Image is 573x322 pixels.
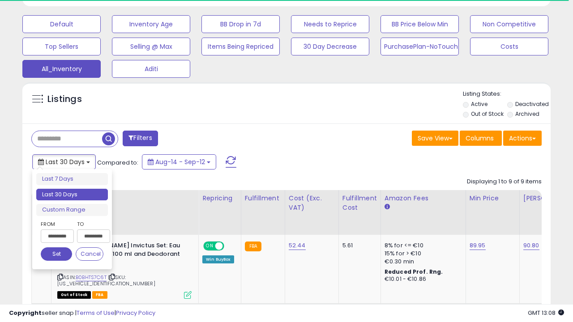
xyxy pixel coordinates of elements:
[142,154,216,169] button: Aug-14 - Sep-12
[22,15,101,33] button: Default
[22,38,101,55] button: Top Sellers
[112,60,190,78] button: Aditi
[460,131,502,146] button: Columns
[204,242,215,250] span: ON
[202,194,237,203] div: Repricing
[467,178,542,186] div: Displaying 1 to 9 of 9 items
[385,203,390,211] small: Amazon Fees.
[291,38,369,55] button: 30 Day Decrease
[463,90,551,98] p: Listing States:
[515,100,549,108] label: Deactivated
[385,241,459,250] div: 8% for <= €10
[201,15,280,33] button: BB Drop in 7d
[471,110,504,118] label: Out of Stock
[97,158,138,167] span: Compared to:
[112,15,190,33] button: Inventory Age
[381,38,459,55] button: PurchasePlan-NoTouch
[202,255,234,263] div: Win BuyBox
[155,157,205,166] span: Aug-14 - Sep-12
[385,275,459,283] div: €10.01 - €10.86
[466,134,494,143] span: Columns
[470,194,516,203] div: Min Price
[36,204,108,216] li: Custom Range
[22,60,101,78] button: All_Inventory
[47,93,82,106] h5: Listings
[36,173,108,185] li: Last 7 Days
[76,247,103,261] button: Cancel
[112,38,190,55] button: Selling @ Max
[92,291,107,299] span: FBA
[245,241,261,251] small: FBA
[289,194,335,212] div: Cost (Exc. VAT)
[46,157,85,166] span: Last 30 Days
[412,131,458,146] button: Save View
[223,242,237,250] span: OFF
[381,15,459,33] button: BB Price Below Min
[41,247,72,261] button: Set
[77,309,115,317] a: Terms of Use
[57,274,155,287] span: | SKU: [US_VEHICLE_IDENTIFICATION_NUMBER]
[385,258,459,266] div: €0.30 min
[385,250,459,258] div: 15% for > €10
[76,274,107,281] a: B0BHTS7C6T
[9,309,155,318] div: seller snap | |
[503,131,542,146] button: Actions
[342,241,374,250] div: 5.61
[57,241,192,298] div: ASIN:
[471,100,487,108] label: Active
[77,241,186,269] b: [PERSON_NAME] Invictus Set: Eau de Toilette 100 ml and Deodorant 100 ml
[41,220,72,229] label: From
[77,220,103,229] label: To
[470,38,548,55] button: Costs
[116,309,155,317] a: Privacy Policy
[291,15,369,33] button: Needs to Reprice
[515,110,539,118] label: Archived
[342,194,377,212] div: Fulfillment Cost
[123,131,158,146] button: Filters
[36,189,108,201] li: Last 30 Days
[201,38,280,55] button: Items Being Repriced
[55,194,195,203] div: Title
[523,241,539,250] a: 90.80
[385,268,443,275] b: Reduced Prof. Rng.
[32,154,96,169] button: Last 30 Days
[470,15,548,33] button: Non Competitive
[470,241,486,250] a: 89.95
[245,194,281,203] div: Fulfillment
[57,291,91,299] span: All listings that are currently out of stock and unavailable for purchase on Amazon
[385,194,462,203] div: Amazon Fees
[528,309,564,317] span: 2025-10-13 13:08 GMT
[9,309,42,317] strong: Copyright
[289,241,306,250] a: 52.44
